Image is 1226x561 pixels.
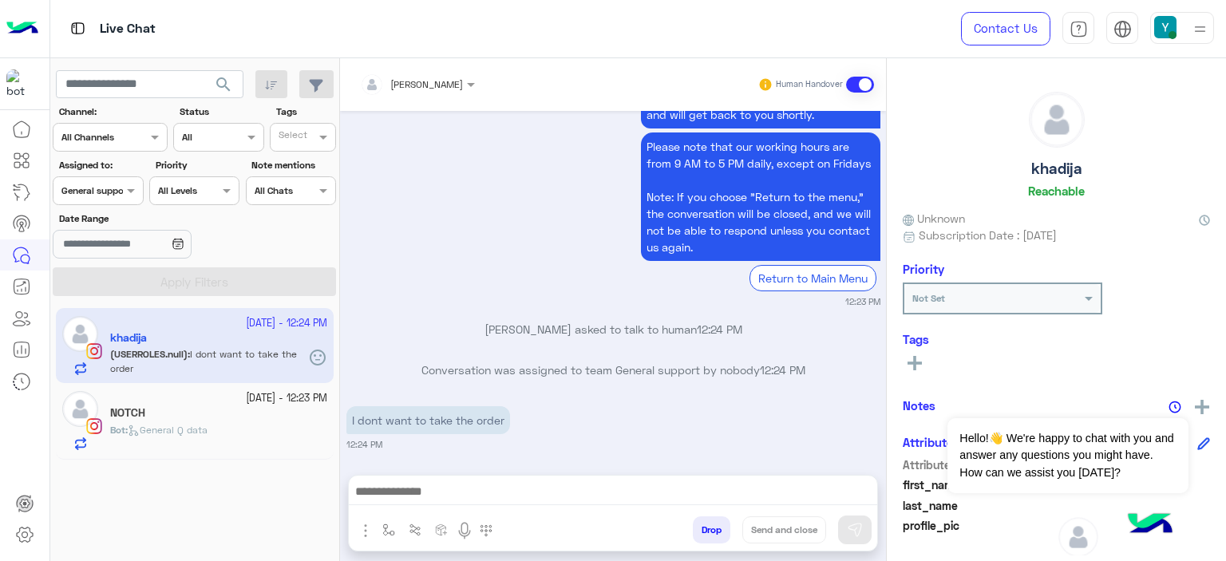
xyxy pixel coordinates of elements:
[246,391,327,406] small: [DATE] - 12:23 PM
[53,267,336,296] button: Apply Filters
[1070,20,1088,38] img: tab
[749,265,876,291] div: Return to Main Menu
[59,105,166,119] label: Channel:
[697,322,742,336] span: 12:24 PM
[409,523,421,536] img: Trigger scenario
[903,456,1055,473] span: Attribute Name
[845,295,880,308] small: 12:23 PM
[346,361,880,378] p: Conversation was assigned to team General support by nobody
[903,435,959,449] h6: Attributes
[204,70,243,105] button: search
[961,12,1050,45] a: Contact Us
[382,523,395,536] img: select flow
[455,521,474,540] img: send voice note
[390,78,463,90] span: [PERSON_NAME]
[376,516,402,543] button: select flow
[214,75,233,94] span: search
[251,158,334,172] label: Note mentions
[180,105,262,119] label: Status
[1195,400,1209,414] img: add
[429,516,455,543] button: create order
[847,522,863,538] img: send message
[912,292,945,304] b: Not Set
[68,18,88,38] img: tab
[346,438,382,451] small: 12:24 PM
[693,516,730,543] button: Drop
[903,398,935,413] h6: Notes
[435,523,448,536] img: create order
[59,211,238,226] label: Date Range
[402,516,429,543] button: Trigger scenario
[776,78,843,91] small: Human Handover
[128,424,208,436] span: General Q data
[6,69,35,98] img: 317874714732967
[1122,497,1178,553] img: hulul-logo.png
[59,158,141,172] label: Assigned to:
[1190,19,1210,39] img: profile
[1113,20,1132,38] img: tab
[356,521,375,540] img: send attachment
[110,406,145,420] h5: NOTCH
[1154,16,1177,38] img: userImage
[903,497,1055,514] span: last_name
[100,18,156,40] p: Live Chat
[276,128,307,146] div: Select
[1030,93,1084,147] img: defaultAdmin.png
[110,424,125,436] span: Bot
[276,105,334,119] label: Tags
[760,363,805,377] span: 12:24 PM
[1031,160,1082,178] h5: khadija
[947,418,1188,493] span: Hello!👋 We're happy to chat with you and answer any questions you might have. How can we assist y...
[110,424,128,436] b: :
[480,524,492,537] img: make a call
[903,517,1055,554] span: profile_pic
[1058,517,1098,557] img: defaultAdmin.png
[156,158,238,172] label: Priority
[742,516,826,543] button: Send and close
[919,227,1057,243] span: Subscription Date : [DATE]
[903,262,944,276] h6: Priority
[1028,184,1085,198] h6: Reachable
[62,391,98,427] img: defaultAdmin.png
[903,476,1055,493] span: first_name
[6,12,38,45] img: Logo
[86,418,102,434] img: Instagram
[346,321,880,338] p: [PERSON_NAME] asked to talk to human
[641,132,880,261] p: 14/10/2025, 12:23 PM
[903,332,1210,346] h6: Tags
[903,210,965,227] span: Unknown
[346,406,510,434] p: 14/10/2025, 12:24 PM
[1062,12,1094,45] a: tab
